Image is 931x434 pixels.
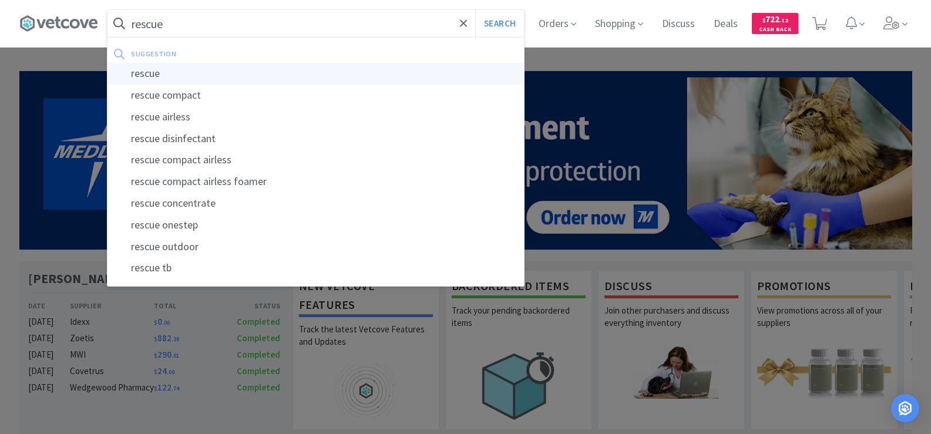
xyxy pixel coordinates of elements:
[762,16,765,24] span: $
[107,128,524,150] div: rescue disinfectant
[107,10,524,37] input: Search by item, sku, manufacturer, ingredient, size...
[779,16,788,24] span: . 12
[107,171,524,193] div: rescue compact airless foamer
[657,19,700,29] a: Discuss
[891,394,919,422] div: Open Intercom Messenger
[107,193,524,214] div: rescue concentrate
[762,14,788,25] span: 722
[107,236,524,258] div: rescue outdoor
[475,10,524,37] button: Search
[107,149,524,171] div: rescue compact airless
[107,214,524,236] div: rescue onestep
[759,26,791,34] span: Cash Back
[107,63,524,85] div: rescue
[107,85,524,106] div: rescue compact
[107,257,524,279] div: rescue tb
[107,106,524,128] div: rescue airless
[131,45,347,63] div: suggestion
[709,19,742,29] a: Deals
[752,8,798,39] a: $722.12Cash Back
